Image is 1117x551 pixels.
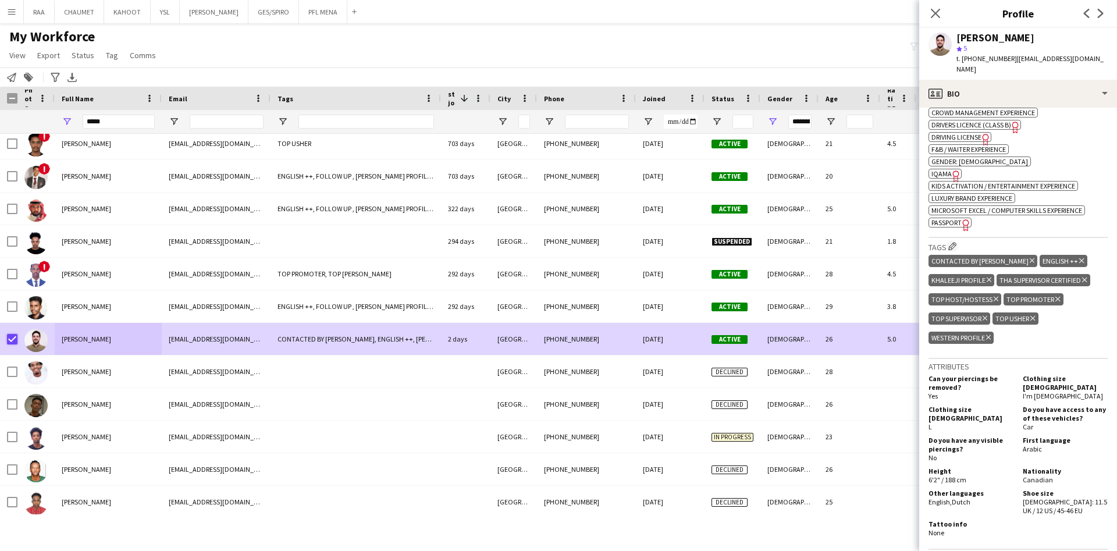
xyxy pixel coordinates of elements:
div: [GEOGRAPHIC_DATA] [490,290,537,322]
img: Abdalla noor [24,361,48,385]
div: [EMAIL_ADDRESS][DOMAIN_NAME] [162,225,271,257]
span: Declined [712,368,748,376]
span: [PERSON_NAME] [62,302,111,311]
span: IQAMA [931,169,952,178]
span: Comms [130,50,156,61]
button: GES/SPIRO [248,1,299,23]
button: Open Filter Menu [643,116,653,127]
div: [DATE] [636,193,705,225]
span: Gender: [DEMOGRAPHIC_DATA] [931,157,1028,166]
div: [DATE] [636,323,705,355]
div: [EMAIL_ADDRESS][DOMAIN_NAME] [162,453,271,485]
span: Tags [278,94,293,103]
div: TOP PROMOTER [1004,293,1063,305]
img: Abdulrahman Noor [24,459,48,482]
div: [DATE] [636,388,705,420]
div: 28 [819,258,880,290]
div: [GEOGRAPHIC_DATA] [490,486,537,518]
button: RAA [24,1,55,23]
div: [PHONE_NUMBER] [537,225,636,257]
div: [DATE] [636,453,705,485]
span: [PERSON_NAME] [62,237,111,246]
div: [PHONE_NUMBER] [537,160,636,192]
div: 25 [819,193,880,225]
span: Active [712,172,748,181]
div: 23 [819,421,880,453]
div: [PHONE_NUMBER] [537,323,636,355]
div: 322 days [441,193,490,225]
div: [DATE] [636,225,705,257]
div: [DEMOGRAPHIC_DATA] [760,127,819,159]
span: ! [38,130,50,142]
div: Bio [919,80,1117,108]
span: Suspended [712,237,752,246]
span: ! [38,163,50,175]
div: Eritrean [916,160,1033,192]
div: [EMAIL_ADDRESS][DOMAIN_NAME] [162,160,271,192]
span: [PERSON_NAME] [62,465,111,474]
span: Status [712,94,734,103]
h5: Tattoo info [929,520,1013,528]
div: 3.8 [880,290,916,322]
img: Abdulrahman Noor Abdulrahman [24,492,48,515]
div: [PHONE_NUMBER] [537,388,636,420]
div: 28 [819,356,880,388]
div: [DEMOGRAPHIC_DATA] [916,356,1033,388]
div: 25 [819,486,880,518]
div: [GEOGRAPHIC_DATA] [490,160,537,192]
div: 292 days [441,258,490,290]
span: [PERSON_NAME] [62,367,111,376]
div: [DEMOGRAPHIC_DATA] [916,193,1033,225]
div: CONTACTED BY [PERSON_NAME] [929,255,1037,267]
h3: Profile [919,6,1117,21]
span: Full Name [62,94,94,103]
div: [EMAIL_ADDRESS][DOMAIN_NAME] [162,486,271,518]
h5: Other languages [929,489,1013,497]
div: [DEMOGRAPHIC_DATA] [916,225,1033,257]
div: ENGLISH ++, FOLLOW UP , [PERSON_NAME] PROFILE, TOP [PERSON_NAME] [271,290,441,322]
div: [EMAIL_ADDRESS][DOMAIN_NAME] [162,258,271,290]
input: Status Filter Input [732,115,753,129]
div: [GEOGRAPHIC_DATA] [490,323,537,355]
span: Arabic [1023,445,1042,453]
span: [PERSON_NAME] [62,400,111,408]
div: [GEOGRAPHIC_DATA] [490,421,537,453]
span: [PERSON_NAME] [62,497,111,506]
span: ! [38,261,50,272]
div: [DATE] [636,356,705,388]
div: [EMAIL_ADDRESS][DOMAIN_NAME] [162,388,271,420]
a: View [5,48,30,63]
span: Tag [106,50,118,61]
span: I'm [DEMOGRAPHIC_DATA] [1023,392,1103,400]
img: Mohamed Noor [24,231,48,254]
h5: First language [1023,436,1108,445]
div: 26 [819,453,880,485]
img: Abdullah Noor [24,264,48,287]
div: [DATE] [636,486,705,518]
div: TOP SUPERVISOR [929,312,990,325]
div: [DEMOGRAPHIC_DATA] [760,323,819,355]
button: Open Filter Menu [544,116,554,127]
div: KHALEEJI PROFILE [929,274,994,286]
h5: Do you have access to any of these vehicles? [1023,405,1108,422]
div: 5.0 [880,193,916,225]
span: Status [72,50,94,61]
a: Comms [125,48,161,63]
h5: Do you have any visible piercings? [929,436,1013,453]
div: [DEMOGRAPHIC_DATA] [760,421,819,453]
div: 5.0 [880,323,916,355]
input: Tags Filter Input [298,115,434,129]
div: [GEOGRAPHIC_DATA] [490,356,537,388]
h3: Attributes [929,361,1108,372]
div: CONTACTED BY [PERSON_NAME], ENGLISH ++, [PERSON_NAME] PROFILE, THA SUPERVISOR CERTIFIED, TOP HOST... [271,323,441,355]
div: [EMAIL_ADDRESS][DOMAIN_NAME] [162,356,271,388]
div: [PERSON_NAME] [956,33,1034,43]
span: 5 [963,44,967,52]
button: KAHOOT [104,1,151,23]
div: [PHONE_NUMBER] [537,421,636,453]
span: Declined [712,465,748,474]
button: Open Filter Menu [712,116,722,127]
div: [GEOGRAPHIC_DATA] [490,225,537,257]
div: 703 days [441,160,490,192]
div: ENGLISH ++ [1040,255,1087,267]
